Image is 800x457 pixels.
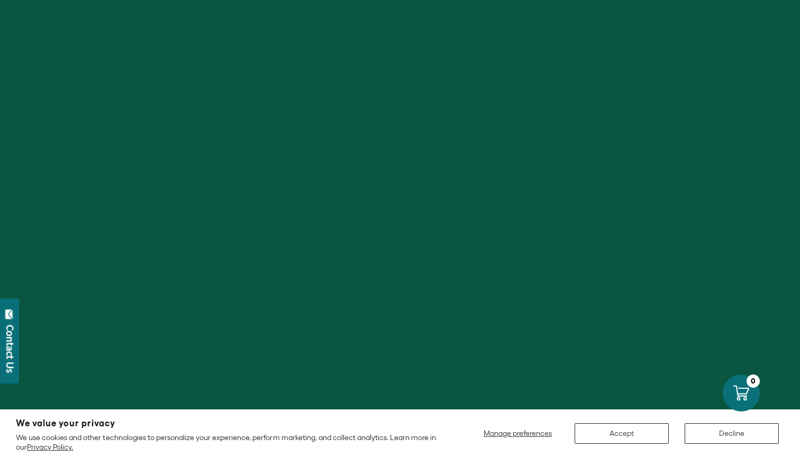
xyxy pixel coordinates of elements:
a: Privacy Policy. [27,443,73,451]
p: We use cookies and other technologies to personalize your experience, perform marketing, and coll... [16,433,439,452]
div: 0 [747,374,760,388]
button: Manage preferences [477,423,559,444]
button: Accept [575,423,669,444]
button: Decline [685,423,779,444]
div: Contact Us [5,325,15,373]
span: Manage preferences [484,429,552,437]
h2: We value your privacy [16,419,439,428]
